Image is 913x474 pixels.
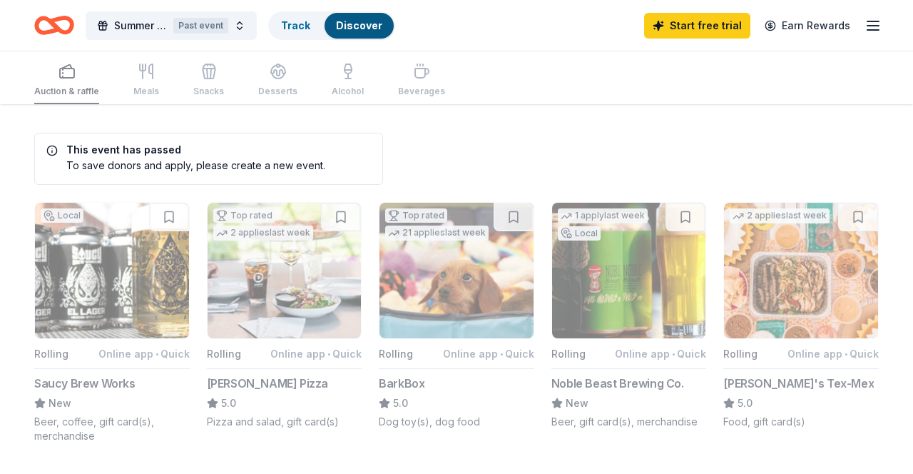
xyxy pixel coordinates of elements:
button: Image for BarkBoxTop rated21 applieslast weekRollingOnline app•QuickBarkBox5.0Dog toy(s), dog food [379,202,534,429]
a: Home [34,9,74,42]
a: Earn Rewards [756,13,859,39]
a: Track [281,19,310,31]
button: Image for Dewey's PizzaTop rated2 applieslast weekRollingOnline app•Quick[PERSON_NAME] Pizza5.0Pi... [207,202,362,429]
span: Summer July Raffle [114,17,168,34]
button: Image for Chuy's Tex-Mex2 applieslast weekRollingOnline app•Quick[PERSON_NAME]'s Tex-Mex5.0Food, ... [723,202,879,429]
h5: This event has passed [46,145,325,155]
button: Image for Saucy Brew WorksLocalRollingOnline app•QuickSaucy Brew WorksNewBeer, coffee, gift card(... [34,202,190,443]
a: Start free trial [644,13,750,39]
div: Past event [173,18,228,34]
div: To save donors and apply, please create a new event. [46,158,325,173]
button: Summer July RafflePast event [86,11,257,40]
button: TrackDiscover [268,11,395,40]
button: Image for Noble Beast Brewing Co.1 applylast weekLocalRollingOnline app•QuickNoble Beast Brewing ... [551,202,707,429]
a: Discover [336,19,382,31]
